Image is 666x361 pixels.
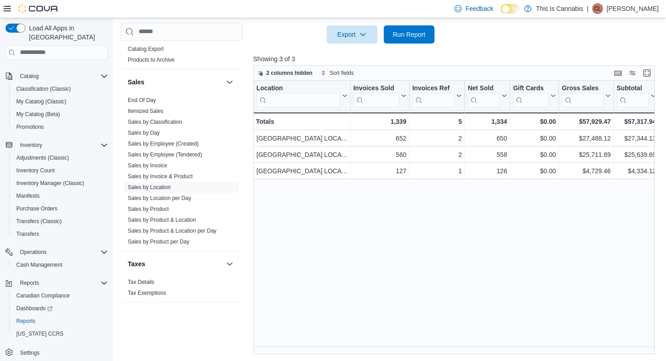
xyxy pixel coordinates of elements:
[353,84,399,107] div: Invoices Sold
[16,278,108,288] span: Reports
[256,84,347,107] button: Location
[16,305,53,312] span: Dashboards
[128,97,156,103] a: End Of Day
[16,71,108,82] span: Catalog
[16,317,35,325] span: Reports
[353,84,399,93] div: Invoices Sold
[13,328,108,339] span: Washington CCRS
[617,149,656,160] div: $25,639.69
[2,70,111,83] button: Catalog
[16,261,62,268] span: Cash Management
[13,316,108,327] span: Reports
[513,84,549,93] div: Gift Cards
[16,98,67,105] span: My Catalog (Classic)
[13,303,108,314] span: Dashboards
[16,230,39,238] span: Transfers
[327,25,377,44] button: Export
[330,69,354,77] span: Sort fields
[412,166,462,176] div: 1
[13,178,108,189] span: Inventory Manager (Classic)
[128,119,182,125] a: Sales by Classification
[9,95,111,108] button: My Catalog (Classic)
[9,289,111,302] button: Canadian Compliance
[353,166,406,176] div: 127
[128,78,222,87] button: Sales
[16,347,43,358] a: Settings
[627,68,638,78] button: Display options
[562,84,603,107] div: Gross Sales
[128,206,169,212] a: Sales by Product
[256,149,347,160] div: [GEOGRAPHIC_DATA] LOCATION
[9,228,111,240] button: Transfers
[18,4,59,13] img: Cova
[128,57,174,63] a: Products to Archive
[128,228,217,234] a: Sales by Product & Location per Day
[13,290,73,301] a: Canadian Compliance
[253,54,659,63] p: Showing 3 of 3
[16,111,60,118] span: My Catalog (Beta)
[617,84,649,107] div: Subtotal
[16,218,62,225] span: Transfers (Classic)
[25,24,108,42] span: Load All Apps in [GEOGRAPHIC_DATA]
[513,166,556,176] div: $0.00
[642,68,652,78] button: Enter fullscreen
[13,165,108,176] span: Inventory Count
[128,130,160,136] a: Sales by Day
[20,349,39,356] span: Settings
[13,229,108,239] span: Transfers
[16,85,71,93] span: Classification (Classic)
[468,116,507,127] div: 1,334
[393,30,425,39] span: Run Report
[13,190,43,201] a: Manifests
[13,303,56,314] a: Dashboards
[13,178,88,189] a: Inventory Manager (Classic)
[128,279,154,285] a: Tax Details
[20,73,39,80] span: Catalog
[9,302,111,315] a: Dashboards
[9,108,111,121] button: My Catalog (Beta)
[13,83,108,94] span: Classification (Classic)
[9,190,111,202] button: Manifests
[353,133,406,144] div: 652
[128,184,171,190] a: Sales by Location
[2,277,111,289] button: Reports
[16,205,58,212] span: Purchase Orders
[594,3,601,14] span: CL
[617,133,656,144] div: $27,344.13
[13,96,70,107] a: My Catalog (Classic)
[13,216,65,227] a: Transfers (Classic)
[468,149,507,160] div: 558
[13,96,108,107] span: My Catalog (Classic)
[513,133,556,144] div: $0.00
[9,164,111,177] button: Inventory Count
[121,277,242,302] div: Taxes
[128,162,167,169] a: Sales by Invoice
[16,278,43,288] button: Reports
[617,84,656,107] button: Subtotal
[412,84,462,107] button: Invoices Ref
[2,139,111,151] button: Inventory
[16,330,63,337] span: [US_STATE] CCRS
[513,149,556,160] div: $0.00
[9,121,111,133] button: Promotions
[9,202,111,215] button: Purchase Orders
[587,3,589,14] p: |
[501,4,520,14] input: Dark Mode
[468,84,507,107] button: Net Sold
[128,239,189,245] a: Sales by Product per Day
[13,190,108,201] span: Manifests
[128,259,222,268] button: Taxes
[353,116,406,127] div: 1,339
[16,292,70,299] span: Canadian Compliance
[128,46,164,52] a: Catalog Export
[9,315,111,327] button: Reports
[562,116,611,127] div: $57,929.47
[13,122,48,132] a: Promotions
[468,84,500,93] div: Net Sold
[121,95,242,251] div: Sales
[13,203,108,214] span: Purchase Orders
[13,203,61,214] a: Purchase Orders
[384,25,434,44] button: Run Report
[9,151,111,164] button: Adjustments (Classic)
